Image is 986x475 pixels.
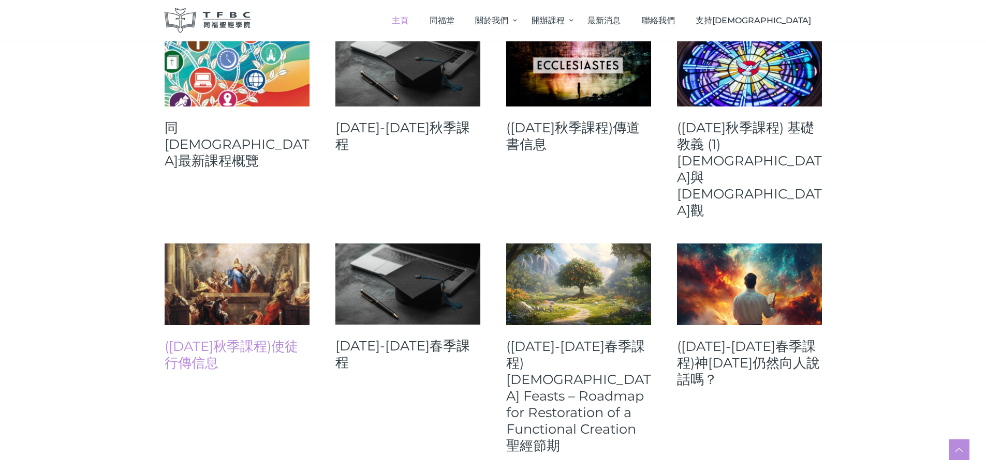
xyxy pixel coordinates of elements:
a: 主頁 [381,5,419,36]
span: 最新消息 [587,16,621,25]
a: ([DATE]秋季課程)傳道書信息 [506,119,651,152]
a: [DATE]-[DATE]春季課程 [335,338,480,371]
span: 開辦課程 [532,16,565,25]
span: 關於我們 [475,16,508,25]
a: 同[DEMOGRAPHIC_DATA]最新課程概覽 [165,119,310,169]
a: 支持[DEMOGRAPHIC_DATA] [685,5,822,36]
a: 關於我們 [465,5,521,36]
a: 開辦課程 [521,5,577,36]
a: [DATE]-[DATE]秋季課程 [335,119,480,152]
img: 同福聖經學院 TFBC [165,8,252,33]
a: ([DATE]-[DATE]春季課程) [DEMOGRAPHIC_DATA] Feasts – Roadmap for Restoration of a Functional Creation ... [506,338,651,454]
span: 主頁 [392,16,408,25]
a: 最新消息 [577,5,631,36]
span: 聯絡我們 [642,16,675,25]
a: Scroll to top [949,439,969,460]
a: 聯絡我們 [631,5,685,36]
a: ([DATE]-[DATE]春季課程)神[DATE]仍然向人說話嗎？ [677,338,822,388]
a: 同福堂 [419,5,465,36]
span: 支持[DEMOGRAPHIC_DATA] [696,16,811,25]
span: 同福堂 [430,16,454,25]
a: ([DATE]秋季課程) 基礎教義 (1) [DEMOGRAPHIC_DATA]與[DEMOGRAPHIC_DATA]觀 [677,119,822,219]
a: ([DATE]秋季課程)使徒行傳信息 [165,338,310,371]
